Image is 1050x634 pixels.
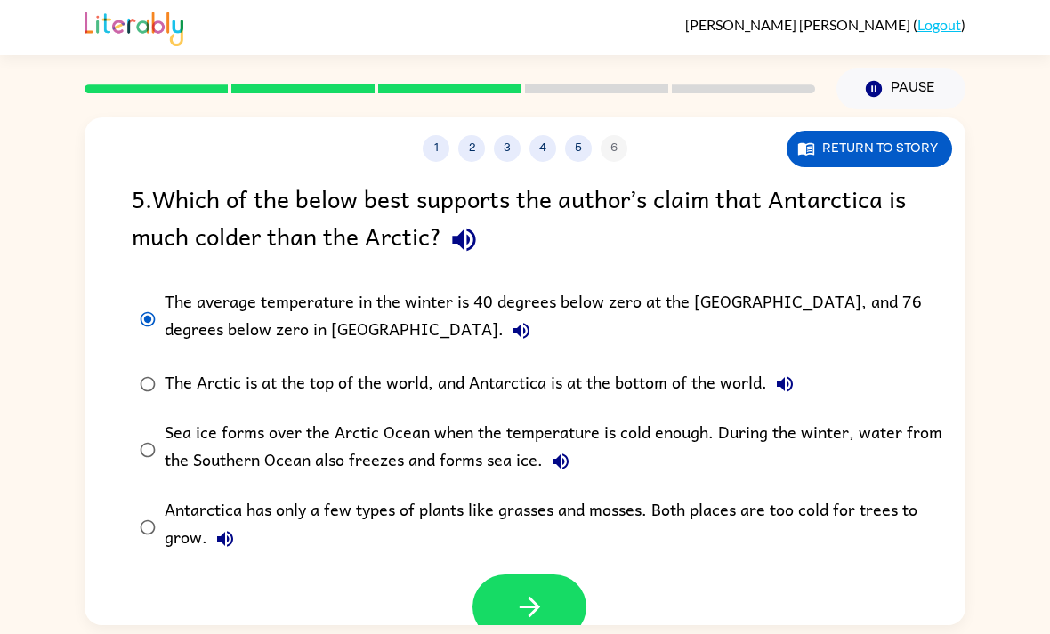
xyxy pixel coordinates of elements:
[165,289,942,349] div: The average temperature in the winter is 40 degrees below zero at the [GEOGRAPHIC_DATA], and 76 d...
[85,7,183,46] img: Literably
[504,313,539,349] button: The average temperature in the winter is 40 degrees below zero at the [GEOGRAPHIC_DATA], and 76 d...
[787,131,952,167] button: Return to story
[685,16,913,33] span: [PERSON_NAME] [PERSON_NAME]
[767,366,803,402] button: The Arctic is at the top of the world, and Antarctica is at the bottom of the world.
[685,16,965,33] div: ( )
[423,135,449,162] button: 1
[165,366,803,402] div: The Arctic is at the top of the world, and Antarctica is at the bottom of the world.
[529,135,556,162] button: 4
[207,521,243,557] button: Antarctica has only a few types of plants like grasses and mosses. Both places are too cold for t...
[836,68,965,109] button: Pause
[494,135,521,162] button: 3
[917,16,961,33] a: Logout
[458,135,485,162] button: 2
[165,497,942,557] div: Antarctica has only a few types of plants like grasses and mosses. Both places are too cold for t...
[132,180,918,262] div: 5 . Which of the below best supports the author’s claim that Antarctica is much colder than the A...
[565,135,592,162] button: 5
[543,444,578,479] button: Sea ice forms over the Arctic Ocean when the temperature is cold enough. During the winter, water...
[165,420,942,479] div: Sea ice forms over the Arctic Ocean when the temperature is cold enough. During the winter, water...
